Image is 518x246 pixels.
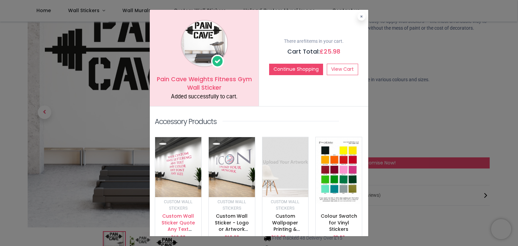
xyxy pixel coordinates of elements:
p: £ [271,234,286,241]
small: Custom Wall Stickers [218,199,246,211]
a: Custom Wall Stickers [271,199,299,211]
a: View Cart [327,64,358,75]
p: £ [224,234,239,241]
p: £ [333,234,345,241]
a: Custom Wall Sticker Quote Any Text & Colour - Vinyl Lettering [159,213,198,246]
span: 10.98 [227,235,239,240]
span: £ [320,48,340,56]
small: Custom Wall Stickers [164,199,193,211]
small: £ [287,235,299,241]
span: 0.00 [336,235,345,240]
span: 18.00 [274,235,286,240]
p: There are items in your cart. [264,38,363,45]
img: image_512 [262,137,309,197]
small: Custom Wall Stickers [271,199,299,211]
span: 36.00 [289,235,299,240]
p: £ [171,234,185,241]
img: image_512 [209,137,255,197]
div: Added successfully to cart. [155,93,254,101]
a: Custom Wallpaper Printing & Custom Wall Murals [269,213,301,246]
img: image_512 [316,137,362,204]
b: 1 [304,38,306,44]
a: Colour Swatch for Vinyl Stickers [321,213,357,233]
span: 10.98 [173,235,185,240]
p: Accessory Products [155,117,217,126]
a: Custom Wall Stickers [164,199,193,211]
button: Continue Shopping [269,64,323,75]
h5: Cart Total: [264,48,363,56]
h5: Pain Cave Weights Fitness Gym Wall Sticker [155,75,254,92]
img: image_512 [155,137,201,197]
span: 25.98 [324,48,340,56]
a: Custom Wall Stickers [218,199,246,211]
img: image_1024 [181,20,228,67]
